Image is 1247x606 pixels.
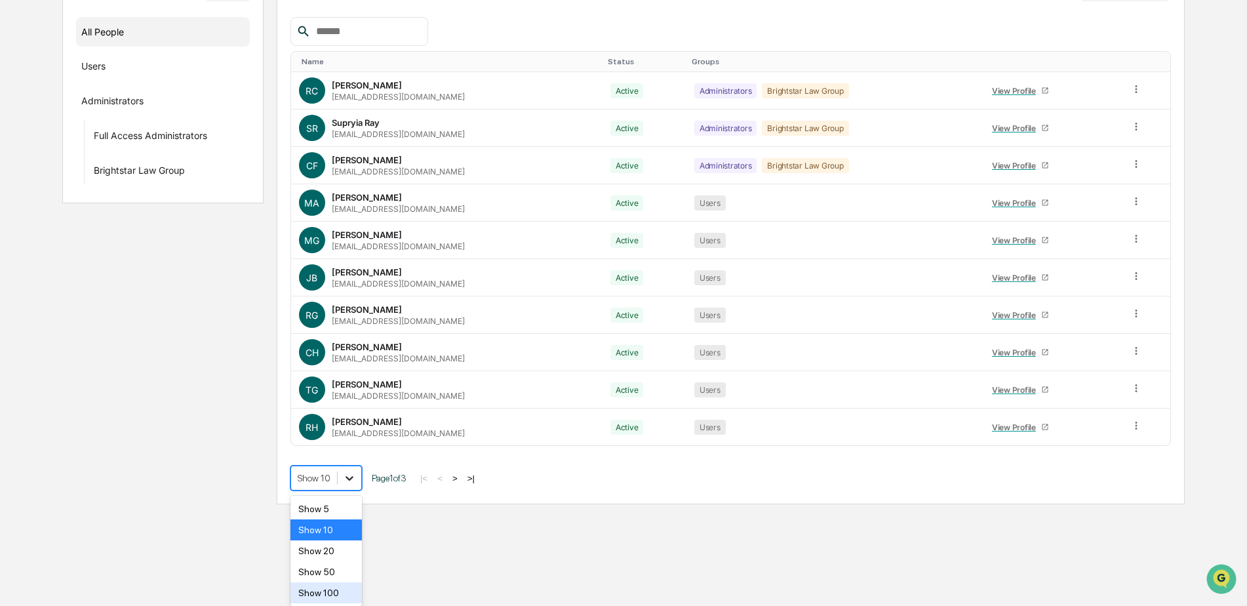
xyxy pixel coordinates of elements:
[986,118,1054,138] a: View Profile
[610,233,644,248] div: Active
[992,273,1041,283] div: View Profile
[986,342,1054,363] a: View Profile
[306,160,318,171] span: CF
[92,222,159,232] a: Powered byPylon
[433,473,446,484] button: <
[94,165,185,180] div: Brightstar Law Group
[694,233,726,248] div: Users
[13,192,24,202] div: 🔎
[332,117,380,128] div: Supryia Ray
[610,420,644,435] div: Active
[332,391,465,401] div: [EMAIL_ADDRESS][DOMAIN_NAME]
[992,422,1041,432] div: View Profile
[694,382,726,397] div: Users
[332,353,465,363] div: [EMAIL_ADDRESS][DOMAIN_NAME]
[306,347,319,358] span: CH
[610,345,644,360] div: Active
[983,57,1117,66] div: Toggle SortBy
[26,165,85,178] span: Preclearance
[90,160,168,184] a: 🗄️Attestations
[762,121,848,136] div: Brightstar Law Group
[694,83,757,98] div: Administrators
[8,185,88,209] a: 🔎Data Lookup
[332,379,402,390] div: [PERSON_NAME]
[986,155,1054,176] a: View Profile
[81,21,245,43] div: All People
[610,270,644,285] div: Active
[290,540,362,561] div: Show 20
[992,86,1041,96] div: View Profile
[332,80,402,91] div: [PERSON_NAME]
[1133,57,1165,66] div: Toggle SortBy
[992,385,1041,395] div: View Profile
[694,345,726,360] div: Users
[610,195,644,211] div: Active
[992,198,1041,208] div: View Profile
[332,155,402,165] div: [PERSON_NAME]
[45,100,215,113] div: Start new chat
[610,158,644,173] div: Active
[464,473,479,484] button: >|
[694,158,757,173] div: Administrators
[332,92,465,102] div: [EMAIL_ADDRESS][DOMAIN_NAME]
[332,279,465,289] div: [EMAIL_ADDRESS][DOMAIN_NAME]
[986,81,1054,101] a: View Profile
[45,113,166,124] div: We're available if you need us!
[26,190,83,203] span: Data Lookup
[610,83,644,98] div: Active
[332,167,465,176] div: [EMAIL_ADDRESS][DOMAIN_NAME]
[290,582,362,603] div: Show 100
[332,230,402,240] div: [PERSON_NAME]
[694,195,726,211] div: Users
[992,348,1041,357] div: View Profile
[610,308,644,323] div: Active
[130,222,159,232] span: Pylon
[332,428,465,438] div: [EMAIL_ADDRESS][DOMAIN_NAME]
[332,267,402,277] div: [PERSON_NAME]
[762,83,848,98] div: Brightstar Law Group
[986,193,1054,213] a: View Profile
[306,384,318,395] span: TG
[108,165,163,178] span: Attestations
[992,123,1041,133] div: View Profile
[694,420,726,435] div: Users
[13,167,24,177] div: 🖐️
[304,197,319,209] span: MA
[986,230,1054,251] a: View Profile
[8,160,90,184] a: 🖐️Preclearance
[306,422,318,433] span: RH
[302,57,597,66] div: Toggle SortBy
[986,268,1054,288] a: View Profile
[332,192,402,203] div: [PERSON_NAME]
[95,167,106,177] div: 🗄️
[94,130,207,146] div: Full Access Administrators
[986,380,1054,400] a: View Profile
[306,272,317,283] span: JB
[332,241,465,251] div: [EMAIL_ADDRESS][DOMAIN_NAME]
[332,129,465,139] div: [EMAIL_ADDRESS][DOMAIN_NAME]
[332,304,402,315] div: [PERSON_NAME]
[986,305,1054,325] a: View Profile
[694,270,726,285] div: Users
[332,416,402,427] div: [PERSON_NAME]
[694,121,757,136] div: Administrators
[306,310,318,321] span: RG
[306,123,318,134] span: SR
[992,310,1041,320] div: View Profile
[306,85,318,96] span: RC
[986,417,1054,437] a: View Profile
[13,100,37,124] img: 1746055101610-c473b297-6a78-478c-a979-82029cc54cd1
[81,95,144,111] div: Administrators
[290,498,362,519] div: Show 5
[290,519,362,540] div: Show 10
[13,28,239,49] p: How can we help?
[81,60,106,76] div: Users
[416,473,431,484] button: |<
[304,235,319,246] span: MG
[223,104,239,120] button: Start new chat
[694,308,726,323] div: Users
[608,57,681,66] div: Toggle SortBy
[610,382,644,397] div: Active
[762,158,848,173] div: Brightstar Law Group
